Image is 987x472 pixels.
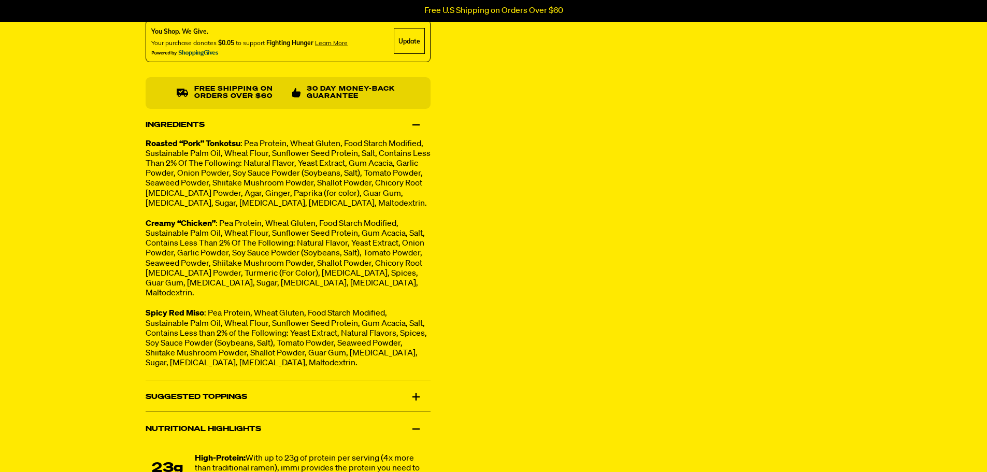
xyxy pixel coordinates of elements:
[151,27,348,36] div: You Shop. We Give.
[315,39,348,47] span: Learn more about donating
[146,140,240,148] strong: Roasted “Pork” Tonkotsu
[194,85,283,101] p: Free shipping on orders over $60
[146,382,431,411] div: Suggested Toppings
[236,39,265,47] span: to support
[146,220,216,228] strong: Creamy “Chicken”
[146,414,431,444] div: Nutritional Highlights
[146,310,204,318] strong: Spicy Red Miso
[146,139,431,209] p: : Pea Protein, Wheat Gluten, Food Starch Modified, Sustainable Palm Oil, Wheat Flour, Sunflower S...
[195,454,246,463] strong: High-Protein:
[146,219,431,299] p: : Pea Protein, Wheat Gluten, Food Starch Modified, Sustainable Palm Oil, Wheat Flour, Sunflower S...
[307,85,399,101] p: 30 Day Money-Back Guarantee
[151,50,219,56] img: Powered By ShoppingGives
[146,309,431,369] p: : Pea Protein, Wheat Gluten, Food Starch Modified, Sustainable Palm Oil, Wheat Flour, Sunflower S...
[218,39,234,47] span: $0.05
[394,28,425,54] div: Update Cause Button
[151,39,217,47] span: Your purchase donates
[146,110,431,139] div: Ingredients
[424,6,563,16] p: Free U.S Shipping on Orders Over $60
[5,424,109,467] iframe: Marketing Popup
[266,39,313,47] span: Fighting Hunger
